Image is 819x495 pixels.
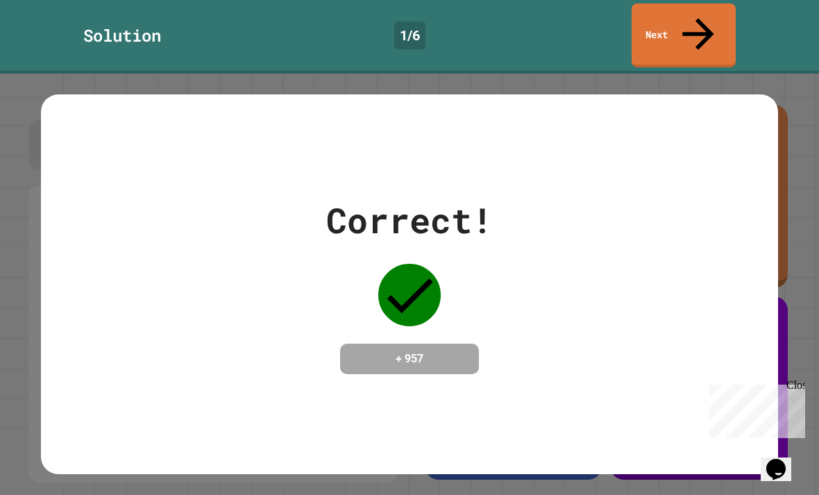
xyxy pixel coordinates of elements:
[704,379,805,438] iframe: chat widget
[354,351,465,367] h4: + 957
[632,3,736,67] a: Next
[761,439,805,481] iframe: chat widget
[326,194,493,246] div: Correct!
[6,6,96,88] div: Chat with us now!Close
[83,23,161,48] div: Solution
[394,22,425,49] div: 1 / 6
